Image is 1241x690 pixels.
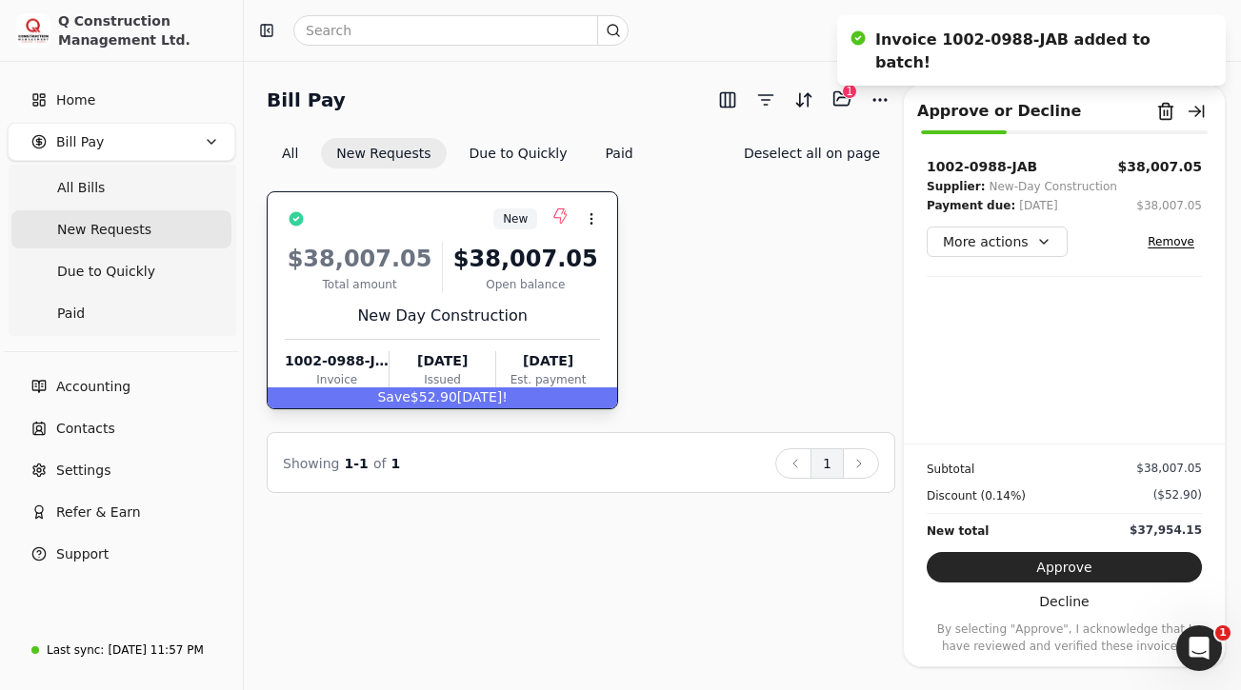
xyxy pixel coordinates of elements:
div: Subtotal [927,460,974,479]
div: [DATE] 11:57 PM [108,641,203,659]
button: $38,007.05 [1136,196,1202,215]
div: 1002-0988-JAB [285,351,389,371]
iframe: Intercom live chat [1176,625,1222,671]
span: Refer & Earn [56,503,141,522]
div: Invoice filter options [267,138,649,168]
a: Contacts [8,409,235,447]
button: All [267,138,313,168]
div: Supplier: [927,177,985,196]
span: All Bills [57,178,105,198]
div: [DATE] [496,351,600,371]
div: Approve or Decline [917,100,1081,123]
div: Last sync: [47,641,104,659]
span: 1 - 1 [345,456,369,471]
button: Decline [927,586,1202,617]
span: of [373,456,387,471]
span: Support [56,544,109,564]
div: Total amount [285,276,434,293]
div: $38,007.05 [285,242,434,276]
span: 1 [391,456,401,471]
a: Due to Quickly [11,252,231,290]
div: $38,007.05 [1136,460,1202,477]
button: Deselect all on page [729,138,895,168]
div: New total [927,522,989,541]
div: $38,007.05 [1136,197,1202,214]
div: Invoice 1002-0988-JAB added to batch! [875,29,1188,74]
a: Paid [11,294,231,332]
div: [DATE] [1019,196,1058,215]
button: Refer & Earn [8,493,235,531]
button: 1 [811,448,844,479]
span: Home [56,90,95,110]
div: Invoice [285,371,389,388]
span: Contacts [56,419,115,439]
span: Settings [56,461,110,481]
span: Bill Pay [56,132,104,152]
div: ($52.90) [1153,486,1202,503]
span: Due to Quickly [57,262,155,282]
button: New Requests [321,138,446,168]
button: Bill Pay [8,123,235,161]
span: [DATE]! [457,389,508,404]
button: Sort [789,85,819,115]
span: Paid [57,304,85,324]
div: New-Day Construction [989,177,1116,196]
img: 3171ca1f-602b-4dfe-91f0-0ace091e1481.jpeg [16,13,50,48]
span: Showing [283,456,339,471]
a: Last sync:[DATE] 11:57 PM [8,633,235,667]
div: New Day Construction [285,305,600,327]
input: Search [293,15,629,46]
span: New [503,210,528,227]
button: Paid [590,138,649,168]
button: $38,007.05 [1117,157,1202,177]
div: $38,007.05 [450,242,600,276]
a: All Bills [11,168,231,207]
a: Settings [8,451,235,489]
div: $37,954.15 [1130,522,1202,539]
span: 1 [1215,625,1231,641]
div: [DATE] [390,351,494,371]
div: Discount (0.14%) [927,486,1026,505]
div: Payment due: [927,196,1015,215]
span: Accounting [56,377,130,397]
a: New Requests [11,210,231,248]
div: $52.90 [268,387,617,408]
h2: Bill Pay [267,85,346,115]
span: New Requests [57,220,151,240]
button: More actions [927,227,1068,257]
button: Support [8,535,235,573]
div: Q Construction Management Ltd. [58,11,227,49]
button: Due to Quickly [454,138,583,168]
button: Remove [1140,230,1202,253]
a: Home [8,81,235,119]
div: Open balance [450,276,600,293]
div: Issued [390,371,494,388]
div: 1002-0988-JAB [927,157,1037,177]
a: Accounting [8,367,235,405]
div: Est. payment [496,371,600,388]
button: Approve [927,552,1202,582]
p: By selecting "Approve", I acknowledge that I have reviewed and verified these invoices. [927,621,1202,655]
span: Save [377,389,410,404]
